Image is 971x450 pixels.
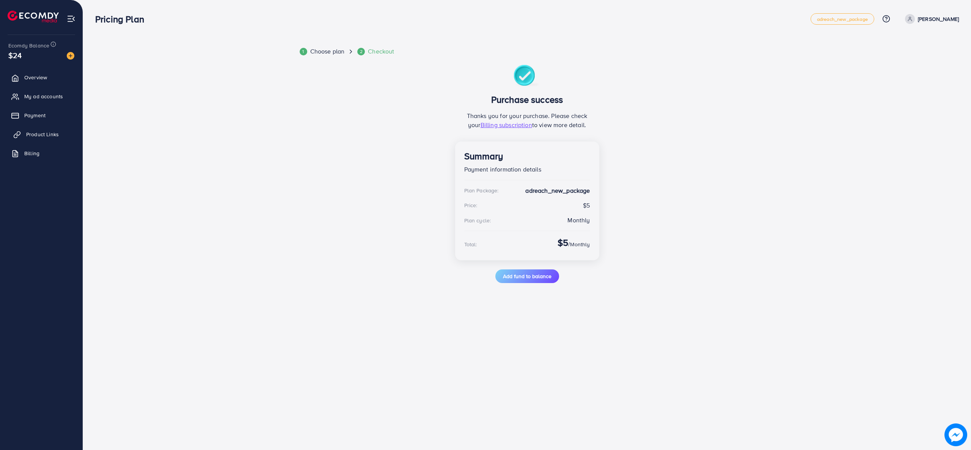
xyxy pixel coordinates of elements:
a: Payment [6,108,77,123]
div: Plan Package: [464,187,499,194]
div: Monthly [567,216,590,225]
span: Add fund to balance [503,272,551,280]
div: Plan cycle: [464,217,491,224]
a: Billing [6,146,77,161]
span: My ad accounts [24,93,63,100]
span: Product Links [26,131,59,138]
img: logo [8,11,59,22]
span: Monthly [570,241,590,248]
span: Billing subscription [481,121,532,129]
a: adreach_new_package [811,13,874,25]
p: Payment information details [464,165,590,174]
h3: Pricing Plan [95,14,150,25]
a: [PERSON_NAME] [902,14,959,24]
span: Checkout [368,47,394,56]
a: Overview [6,70,77,85]
h3: Purchase success [464,94,590,105]
div: $5 [464,201,590,210]
span: Overview [24,74,47,81]
span: $24 [8,50,22,61]
div: / [558,237,590,251]
h3: $5 [558,237,568,248]
span: Payment [24,112,46,119]
a: Product Links [6,127,77,142]
p: [PERSON_NAME] [918,14,959,24]
span: Ecomdy Balance [8,42,49,49]
div: 1 [300,48,307,55]
div: Total: [464,241,477,248]
h3: Summary [464,151,590,162]
img: success [514,65,540,88]
strong: adreach_new_package [525,186,590,195]
a: My ad accounts [6,89,77,104]
span: adreach_new_package [817,17,868,22]
span: Choose plan [310,47,345,56]
button: Add fund to balance [495,269,559,283]
div: 2 [357,48,365,55]
img: image [67,52,74,60]
p: Thanks you for your purchase. Please check your to view more detail. [464,111,590,129]
span: Billing [24,149,39,157]
div: Price: [464,201,478,209]
img: menu [67,14,75,23]
img: image [944,423,967,446]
